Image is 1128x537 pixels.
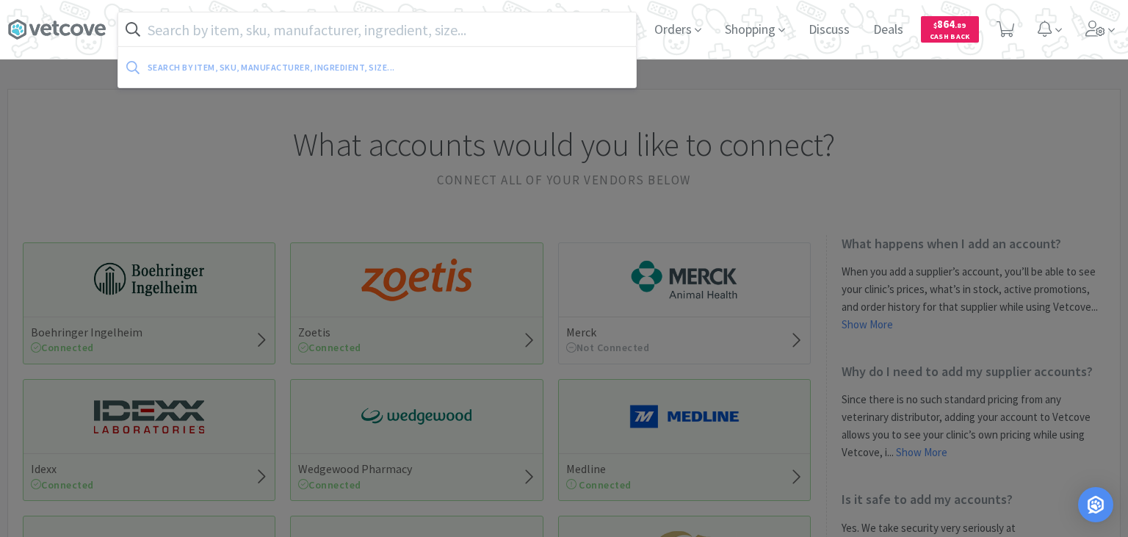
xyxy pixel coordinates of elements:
[933,17,966,31] span: 864
[1078,487,1113,522] div: Open Intercom Messenger
[118,12,636,46] input: Search by item, sku, manufacturer, ingredient, size...
[921,10,979,49] a: $864.89Cash Back
[930,33,970,43] span: Cash Back
[867,24,909,37] a: Deals
[148,56,511,79] div: Search by item, sku, manufacturer, ingredient, size...
[955,21,966,30] span: . 89
[803,24,856,37] a: Discuss
[933,21,937,30] span: $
